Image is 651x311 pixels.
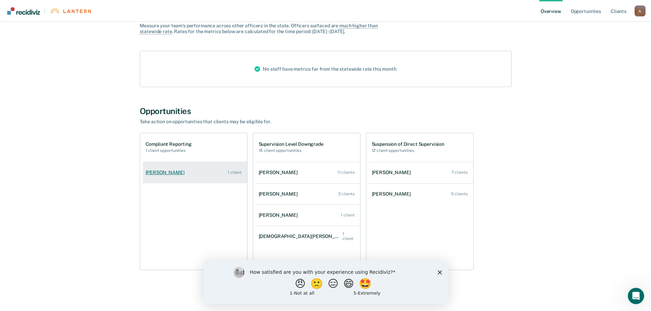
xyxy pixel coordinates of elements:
div: 2 clients [338,192,355,196]
a: [PERSON_NAME] 2 clients [256,184,360,204]
a: [DEMOGRAPHIC_DATA][PERSON_NAME] 1 client [256,225,360,248]
img: Recidiviz [7,7,40,15]
div: 7 clients [451,170,468,175]
h2: 12 client opportunities [372,148,445,153]
div: 11 clients [337,170,355,175]
div: J L [635,5,646,16]
span: | [40,8,50,14]
div: [PERSON_NAME] [146,170,187,175]
div: [PERSON_NAME] [259,212,300,218]
a: [PERSON_NAME] 5 clients [369,184,473,204]
div: No staff have metrics far from the statewide rate this month [249,51,402,87]
div: [PERSON_NAME] [372,191,413,197]
iframe: Intercom live chat [628,288,644,304]
button: Profile dropdown button [635,5,646,16]
div: [DEMOGRAPHIC_DATA][PERSON_NAME] [259,234,343,239]
div: [PERSON_NAME] [259,170,300,175]
div: [PERSON_NAME] [259,191,300,197]
a: [PERSON_NAME] 7 clients [369,163,473,182]
div: Take action on opportunities that clients may be eligible for. [140,119,379,125]
h2: 15 client opportunities [259,148,324,153]
iframe: Survey by Kim from Recidiviz [203,260,448,304]
span: much higher than statewide rate [140,23,378,34]
div: 5 clients [451,192,468,196]
img: Lantern [50,8,91,13]
div: [PERSON_NAME] [372,170,413,175]
a: [PERSON_NAME] 1 client [256,206,360,225]
h1: Supervision Level Downgrade [259,141,324,147]
a: [PERSON_NAME] 11 clients [256,163,360,182]
div: Measure your team’s performance across other officer s in the state. Officer s surfaced are . Rat... [140,23,379,34]
h2: 1 client opportunities [146,148,192,153]
h1: Suspension of Direct Supervision [372,141,445,147]
a: [PERSON_NAME] 1 client [143,163,247,182]
div: Opportunities [140,106,512,116]
div: 1 client [342,231,354,241]
div: 1 client [228,170,241,175]
div: 1 client [341,213,354,217]
h1: Compliant Reporting [146,141,192,147]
